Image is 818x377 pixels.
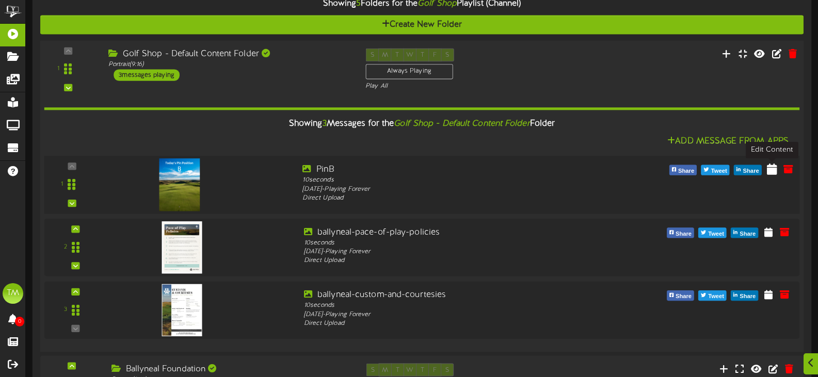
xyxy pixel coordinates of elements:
[302,175,604,185] div: 10 seconds
[669,165,697,175] button: Share
[304,289,603,301] div: ballyneal-custom-and-courtesies
[159,158,200,211] img: 960aac7d-ecc1-4c3d-a8f6-da054d1dd005.png
[304,319,603,328] div: Direct Upload
[734,165,762,175] button: Share
[114,69,180,80] div: 3 messages playing
[302,194,604,203] div: Direct Upload
[304,256,603,265] div: Direct Upload
[40,15,804,34] button: Create New Folder
[304,310,603,319] div: [DATE] - Playing Forever
[365,82,542,91] div: Play All
[709,165,729,176] span: Tweet
[667,227,694,238] button: Share
[162,284,202,336] img: 0f60d382-8b1c-4e1e-874a-d90f8830021b.jpg
[673,228,694,239] span: Share
[304,238,603,247] div: 10 seconds
[15,317,24,326] span: 0
[365,64,453,79] div: Always Playing
[111,363,350,375] div: Ballyneal Foundation
[36,113,807,135] div: Showing Messages for the Folder
[3,283,23,304] div: TM
[706,228,726,239] span: Tweet
[673,291,694,302] span: Share
[698,227,727,238] button: Tweet
[304,226,603,238] div: ballyneal-pace-of-play-policies
[664,135,792,148] button: Add Message From Apps
[108,48,350,60] div: Golf Shop - Default Content Folder
[162,221,202,273] img: 33f8b84e-10b0-472f-a174-cf0a3278a8a5.jpg
[323,119,327,128] span: 3
[737,291,758,302] span: Share
[731,290,758,301] button: Share
[302,163,604,175] div: PinB
[108,60,350,69] div: Portrait ( 9:16 )
[676,165,696,176] span: Share
[304,301,603,310] div: 10 seconds
[698,290,727,301] button: Tweet
[741,165,761,176] span: Share
[667,290,694,301] button: Share
[731,227,758,238] button: Share
[304,248,603,256] div: [DATE] - Playing Forever
[302,185,604,194] div: [DATE] - Playing Forever
[706,291,726,302] span: Tweet
[701,165,730,175] button: Tweet
[394,119,530,128] i: Golf Shop - Default Content Folder
[737,228,758,239] span: Share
